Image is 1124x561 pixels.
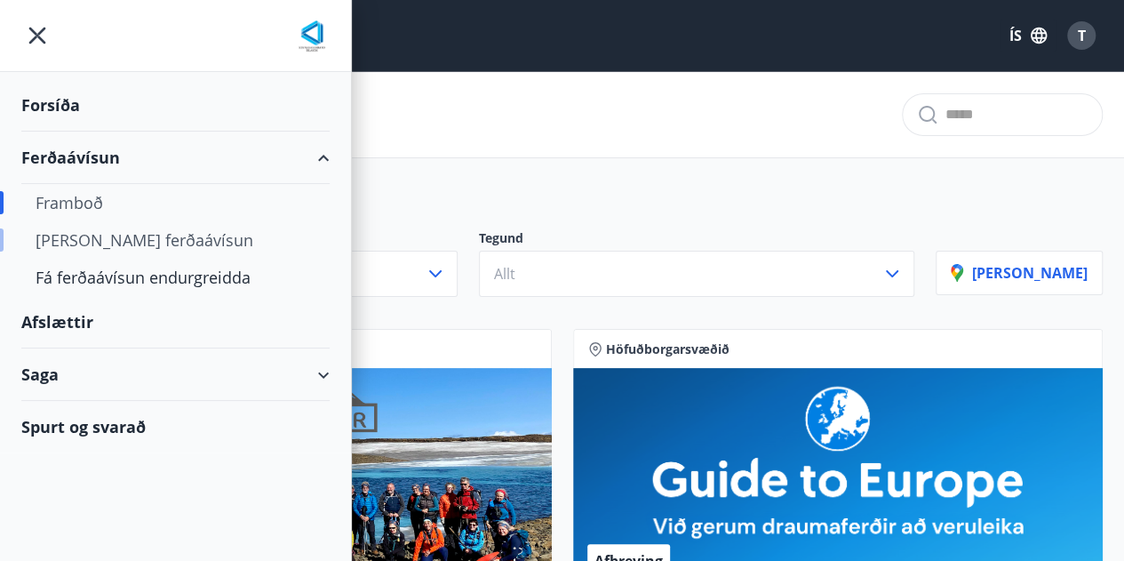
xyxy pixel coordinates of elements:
[1078,26,1086,45] span: T
[479,229,915,251] p: Tegund
[951,263,1088,283] p: [PERSON_NAME]
[21,132,330,184] div: Ferðaávísun
[1000,20,1056,52] button: ÍS
[21,20,53,52] button: menu
[494,264,515,284] span: Allt
[21,401,330,453] div: Spurt og svarað
[479,251,915,297] button: Allt
[36,221,315,259] div: [PERSON_NAME] ferðaávísun
[606,341,729,358] span: Höfuðborgarsvæðið
[1060,14,1103,57] button: T
[21,349,330,401] div: Saga
[21,296,330,349] div: Afslættir
[294,20,330,55] img: union_logo
[36,259,315,296] div: Fá ferðaávísun endurgreidda
[21,79,330,132] div: Forsíða
[36,184,315,221] div: Framboð
[936,251,1103,295] button: [PERSON_NAME]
